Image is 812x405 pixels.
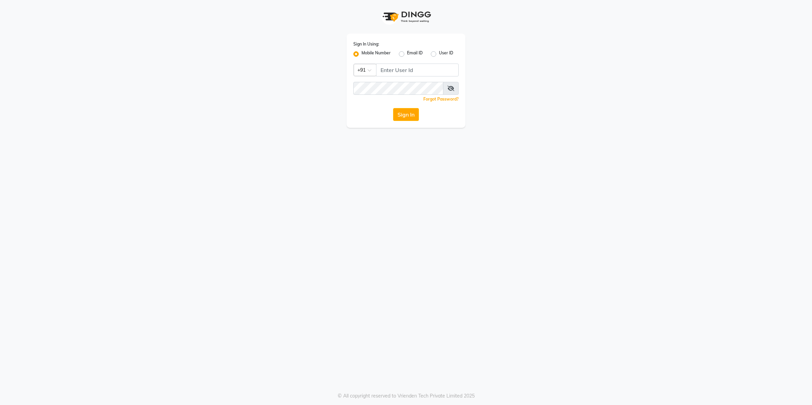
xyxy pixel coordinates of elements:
input: Username [353,82,443,95]
label: Email ID [407,50,423,58]
input: Username [376,64,459,76]
button: Sign In [393,108,419,121]
img: logo1.svg [379,7,433,27]
a: Forgot Password? [423,96,459,102]
label: Mobile Number [361,50,391,58]
label: Sign In Using: [353,41,379,47]
label: User ID [439,50,453,58]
